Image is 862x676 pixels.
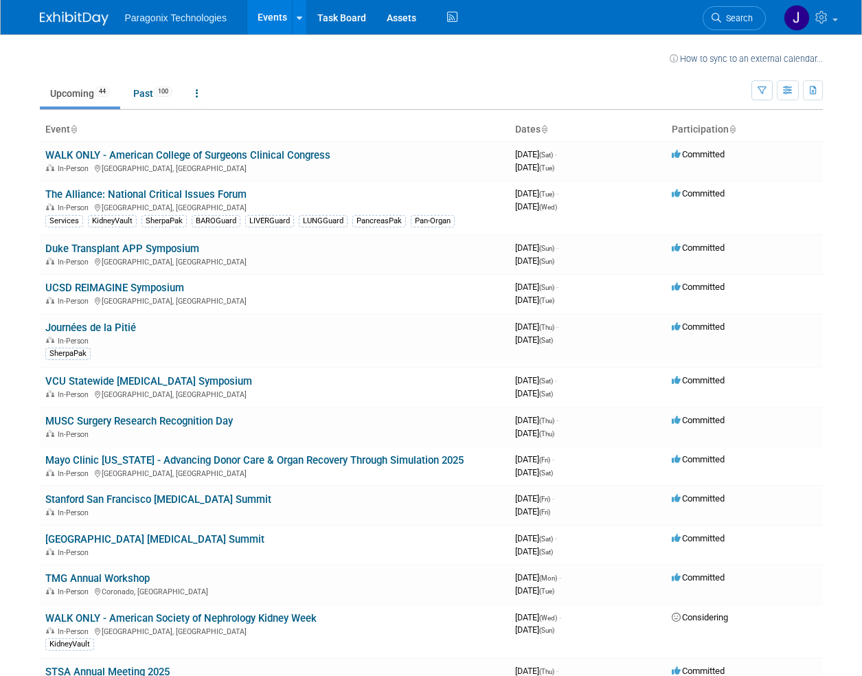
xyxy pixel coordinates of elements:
[46,508,54,515] img: In-Person Event
[46,203,54,210] img: In-Person Event
[141,215,187,227] div: SherpaPak
[515,149,557,159] span: [DATE]
[729,124,736,135] a: Sort by Participation Type
[45,282,184,294] a: UCSD REIMAGINE Symposium
[515,162,554,172] span: [DATE]
[515,612,561,622] span: [DATE]
[559,572,561,583] span: -
[672,533,725,543] span: Committed
[539,508,550,516] span: (Fri)
[45,388,504,399] div: [GEOGRAPHIC_DATA], [GEOGRAPHIC_DATA]
[539,245,554,252] span: (Sun)
[672,149,725,159] span: Committed
[539,203,557,211] span: (Wed)
[45,415,233,427] a: MUSC Surgery Research Recognition Day
[45,322,136,334] a: Journées de la Pitié
[45,572,150,585] a: TMG Annual Workshop
[539,258,554,265] span: (Sun)
[539,495,550,503] span: (Fri)
[125,12,227,23] span: Paragonix Technologies
[58,203,93,212] span: In-Person
[45,295,504,306] div: [GEOGRAPHIC_DATA], [GEOGRAPHIC_DATA]
[555,375,557,385] span: -
[510,118,666,142] th: Dates
[784,5,810,31] img: Jen Weddell
[40,80,120,106] a: Upcoming44
[46,548,54,555] img: In-Person Event
[46,164,54,171] img: In-Person Event
[559,612,561,622] span: -
[70,124,77,135] a: Sort by Event Name
[58,390,93,399] span: In-Person
[539,164,554,172] span: (Tue)
[515,295,554,305] span: [DATE]
[411,215,455,227] div: Pan-Organ
[299,215,348,227] div: LUNGGuard
[672,572,725,583] span: Committed
[192,215,240,227] div: BAROGuard
[539,284,554,291] span: (Sun)
[515,428,554,438] span: [DATE]
[515,533,557,543] span: [DATE]
[515,454,554,464] span: [DATE]
[539,297,554,304] span: (Tue)
[515,467,553,477] span: [DATE]
[45,454,464,466] a: Mayo Clinic [US_STATE] - Advancing Donor Care & Organ Recovery Through Simulation 2025
[46,469,54,476] img: In-Person Event
[515,188,558,199] span: [DATE]
[539,324,554,331] span: (Thu)
[515,201,557,212] span: [DATE]
[672,243,725,253] span: Committed
[45,188,247,201] a: The Alliance: National Critical Issues Forum
[46,337,54,343] img: In-Person Event
[539,627,554,634] span: (Sun)
[46,258,54,264] img: In-Person Event
[539,151,553,159] span: (Sat)
[45,162,504,173] div: [GEOGRAPHIC_DATA], [GEOGRAPHIC_DATA]
[58,337,93,346] span: In-Person
[45,638,94,651] div: KidneyVault
[556,322,558,332] span: -
[515,243,558,253] span: [DATE]
[539,430,554,438] span: (Thu)
[672,612,728,622] span: Considering
[515,666,558,676] span: [DATE]
[672,282,725,292] span: Committed
[58,430,93,439] span: In-Person
[515,506,550,517] span: [DATE]
[515,375,557,385] span: [DATE]
[46,627,54,634] img: In-Person Event
[539,614,557,622] span: (Wed)
[88,215,137,227] div: KidneyVault
[46,390,54,397] img: In-Person Event
[58,164,93,173] span: In-Person
[515,388,553,398] span: [DATE]
[45,467,504,478] div: [GEOGRAPHIC_DATA], [GEOGRAPHIC_DATA]
[556,188,558,199] span: -
[539,574,557,582] span: (Mon)
[515,256,554,266] span: [DATE]
[40,118,510,142] th: Event
[58,587,93,596] span: In-Person
[45,375,252,387] a: VCU Statewide [MEDICAL_DATA] Symposium
[45,215,83,227] div: Services
[45,348,91,360] div: SherpaPak
[539,337,553,344] span: (Sat)
[515,572,561,583] span: [DATE]
[672,375,725,385] span: Committed
[539,190,554,198] span: (Tue)
[539,456,550,464] span: (Fri)
[539,535,553,543] span: (Sat)
[45,625,504,636] div: [GEOGRAPHIC_DATA], [GEOGRAPHIC_DATA]
[555,533,557,543] span: -
[515,335,553,345] span: [DATE]
[352,215,406,227] div: PancreasPak
[45,612,317,624] a: WALK ONLY - American Society of Nephrology Kidney Week
[515,624,554,635] span: [DATE]
[154,87,172,97] span: 100
[58,627,93,636] span: In-Person
[556,666,558,676] span: -
[45,201,504,212] div: [GEOGRAPHIC_DATA], [GEOGRAPHIC_DATA]
[541,124,547,135] a: Sort by Start Date
[556,282,558,292] span: -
